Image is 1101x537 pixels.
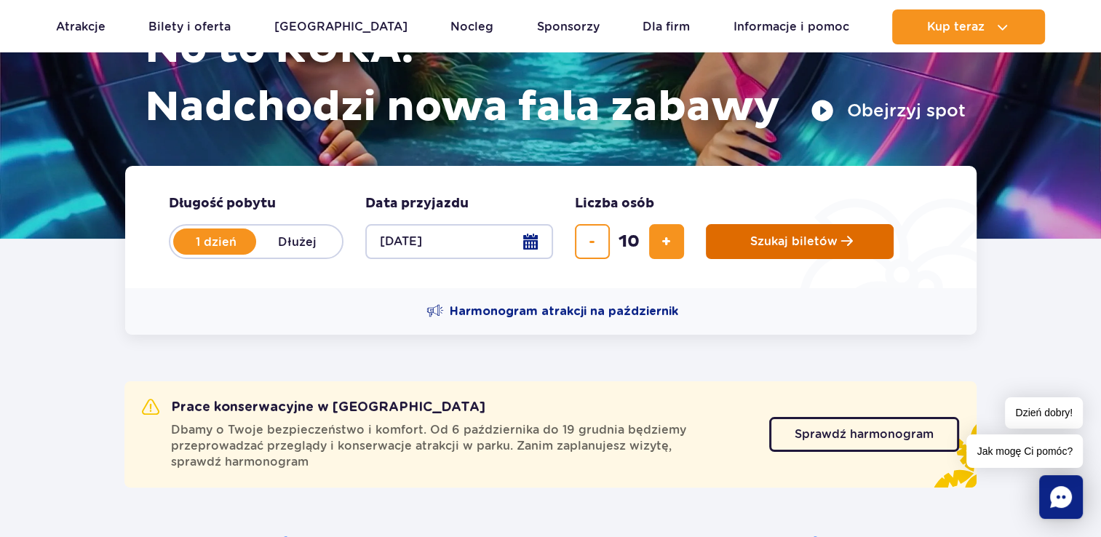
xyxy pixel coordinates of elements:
div: Chat [1039,475,1083,519]
span: Szukaj biletów [750,235,838,248]
a: Atrakcje [56,9,106,44]
span: Data przyjazdu [365,195,469,212]
a: Nocleg [450,9,493,44]
label: 1 dzień [175,226,258,257]
span: Dzień dobry! [1005,397,1083,429]
a: Informacje i pomoc [734,9,849,44]
a: Dla firm [643,9,690,44]
button: Obejrzyj spot [811,99,966,122]
input: liczba biletów [612,224,647,259]
a: Harmonogram atrakcji na październik [426,303,678,320]
span: Jak mogę Ci pomóc? [966,434,1083,468]
a: Bilety i oferta [148,9,231,44]
button: Szukaj biletów [706,224,894,259]
button: dodaj bilet [649,224,684,259]
h2: Prace konserwacyjne w [GEOGRAPHIC_DATA] [142,399,485,416]
button: [DATE] [365,224,553,259]
button: Kup teraz [892,9,1045,44]
a: [GEOGRAPHIC_DATA] [274,9,408,44]
span: Harmonogram atrakcji na październik [450,303,678,319]
span: Dbamy o Twoje bezpieczeństwo i komfort. Od 6 października do 19 grudnia będziemy przeprowadzać pr... [171,422,752,470]
h1: No to RURA! Nadchodzi nowa fala zabawy [145,20,966,137]
a: Sponsorzy [537,9,600,44]
a: Sprawdź harmonogram [769,417,959,452]
span: Kup teraz [927,20,985,33]
span: Sprawdź harmonogram [795,429,934,440]
button: usuń bilet [575,224,610,259]
span: Długość pobytu [169,195,276,212]
form: Planowanie wizyty w Park of Poland [125,166,977,288]
span: Liczba osób [575,195,654,212]
label: Dłużej [256,226,339,257]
